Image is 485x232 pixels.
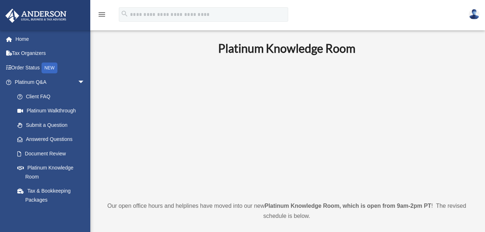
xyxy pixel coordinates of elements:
[10,184,96,207] a: Tax & Bookkeeping Packages
[178,65,395,188] iframe: 231110_Toby_KnowledgeRoom
[5,46,96,61] a: Tax Organizers
[10,118,96,132] a: Submit a Question
[98,10,106,19] i: menu
[103,201,471,221] p: Our open office hours and helplines have moved into our new ! The revised schedule is below.
[10,89,96,104] a: Client FAQ
[42,63,57,73] div: NEW
[5,60,96,75] a: Order StatusNEW
[265,203,431,209] strong: Platinum Knowledge Room, which is open from 9am-2pm PT
[5,32,96,46] a: Home
[10,161,92,184] a: Platinum Knowledge Room
[218,41,355,55] b: Platinum Knowledge Room
[10,207,96,222] a: Land Trust & Deed Forum
[78,75,92,90] span: arrow_drop_down
[98,13,106,19] a: menu
[10,146,96,161] a: Document Review
[3,9,69,23] img: Anderson Advisors Platinum Portal
[5,75,96,90] a: Platinum Q&Aarrow_drop_down
[469,9,480,20] img: User Pic
[10,132,96,147] a: Answered Questions
[121,10,129,18] i: search
[10,104,96,118] a: Platinum Walkthrough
